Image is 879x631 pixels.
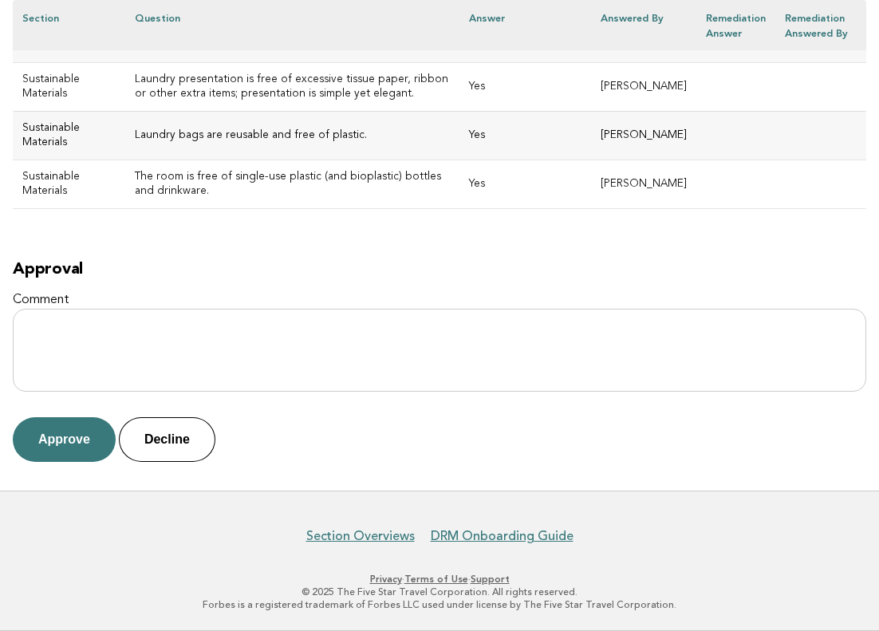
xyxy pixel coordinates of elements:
h3: Laundry bags are reusable and free of plastic. [135,128,450,143]
td: [PERSON_NAME] [591,160,696,208]
td: Sustainable Materials [13,62,125,111]
h3: Laundry presentation is free of excessive tissue paper, ribbon or other extra items; presentation... [135,73,450,101]
td: Yes [459,111,591,160]
td: [PERSON_NAME] [591,111,696,160]
p: © 2025 The Five Star Travel Corporation. All rights reserved. [22,586,857,598]
h2: Approval [13,260,866,279]
td: [PERSON_NAME] [591,62,696,111]
td: Yes [459,62,591,111]
p: Forbes is a registered trademark of Forbes LLC used under license by The Five Star Travel Corpora... [22,598,857,611]
label: Comment [13,292,866,309]
a: Support [471,574,510,585]
button: Approve [13,417,116,462]
button: Decline [119,417,215,462]
td: Sustainable Materials [13,160,125,208]
a: Terms of Use [404,574,468,585]
td: Yes [459,160,591,208]
a: Section Overviews [306,528,415,544]
a: Privacy [370,574,402,585]
a: DRM Onboarding Guide [431,528,574,544]
p: · · [22,573,857,586]
td: Sustainable Materials [13,111,125,160]
h3: The room is free of single-use plastic (and bioplastic) bottles and drinkware. [135,170,450,199]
